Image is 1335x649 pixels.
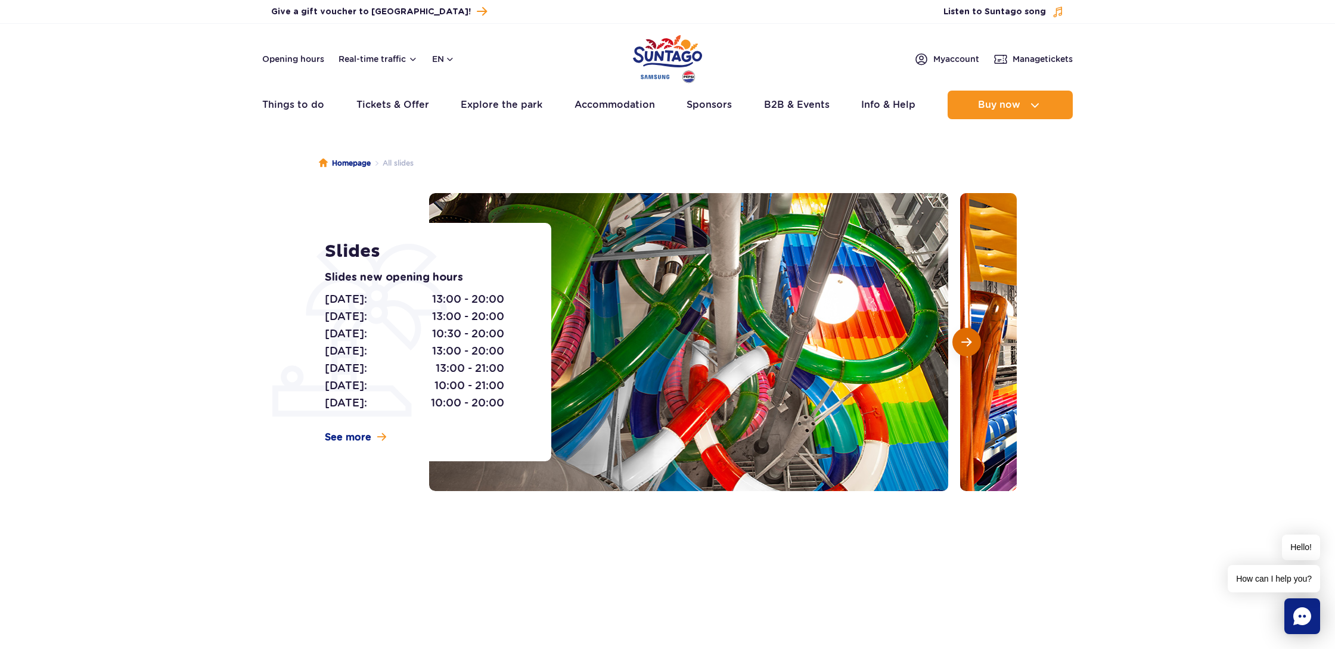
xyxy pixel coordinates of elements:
[933,53,979,65] span: My account
[1284,598,1320,634] div: Chat
[575,91,655,119] a: Accommodation
[325,395,367,411] span: [DATE]:
[943,6,1046,18] span: Listen to Suntago song
[432,343,504,359] span: 13:00 - 20:00
[325,431,371,444] span: See more
[271,6,471,18] span: Give a gift voucher to [GEOGRAPHIC_DATA]!
[633,30,702,85] a: Park of Poland
[325,431,386,444] a: See more
[952,328,981,356] button: Next slide
[271,4,487,20] a: Give a gift voucher to [GEOGRAPHIC_DATA]!
[432,325,504,342] span: 10:30 - 20:00
[325,360,367,377] span: [DATE]:
[325,343,367,359] span: [DATE]:
[1282,535,1320,560] span: Hello!
[948,91,1073,119] button: Buy now
[371,157,414,169] li: All slides
[325,291,367,308] span: [DATE]:
[687,91,732,119] a: Sponsors
[325,241,524,262] h1: Slides
[432,291,504,308] span: 13:00 - 20:00
[325,377,367,394] span: [DATE]:
[434,377,504,394] span: 10:00 - 21:00
[432,308,504,325] span: 13:00 - 20:00
[914,52,979,66] a: Myaccount
[1013,53,1073,65] span: Manage tickets
[943,6,1064,18] button: Listen to Suntago song
[262,53,324,65] a: Opening hours
[978,100,1020,110] span: Buy now
[339,54,418,64] button: Real-time traffic
[325,269,524,286] p: Slides new opening hours
[461,91,542,119] a: Explore the park
[431,395,504,411] span: 10:00 - 20:00
[262,91,324,119] a: Things to do
[994,52,1073,66] a: Managetickets
[325,325,367,342] span: [DATE]:
[764,91,830,119] a: B2B & Events
[356,91,429,119] a: Tickets & Offer
[1228,565,1320,592] span: How can I help you?
[436,360,504,377] span: 13:00 - 21:00
[432,53,455,65] button: en
[325,308,367,325] span: [DATE]:
[861,91,915,119] a: Info & Help
[319,157,371,169] a: Homepage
